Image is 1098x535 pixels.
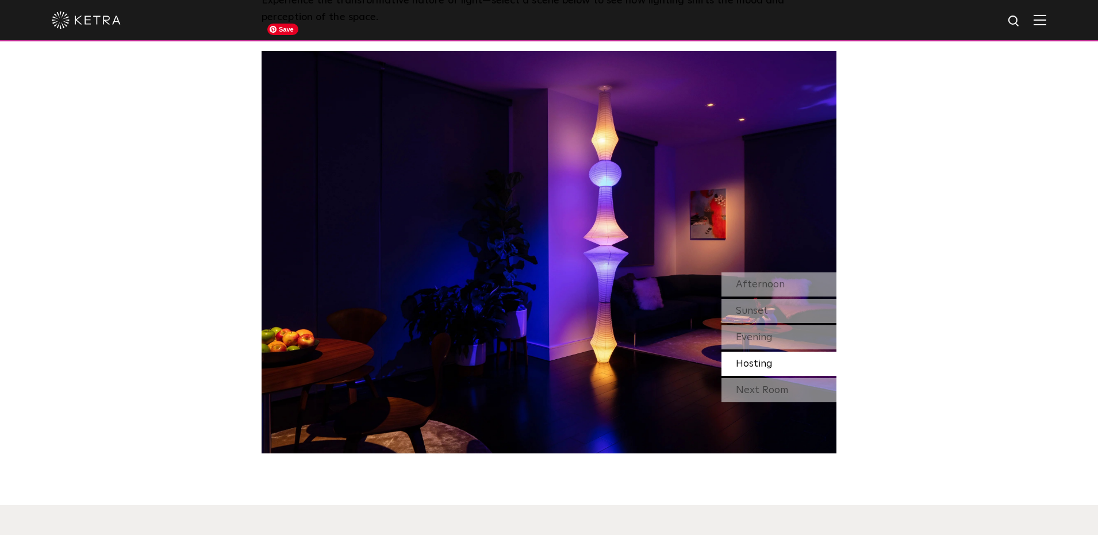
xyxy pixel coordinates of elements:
[262,51,836,453] img: SS_HBD_LivingRoom_Desktop_04
[736,332,773,342] span: Evening
[721,378,836,402] div: Next Room
[736,279,785,290] span: Afternoon
[267,24,298,35] span: Save
[736,306,768,316] span: Sunset
[1007,14,1022,29] img: search icon
[52,11,121,29] img: ketra-logo-2019-white
[1034,14,1046,25] img: Hamburger%20Nav.svg
[736,359,773,369] span: Hosting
